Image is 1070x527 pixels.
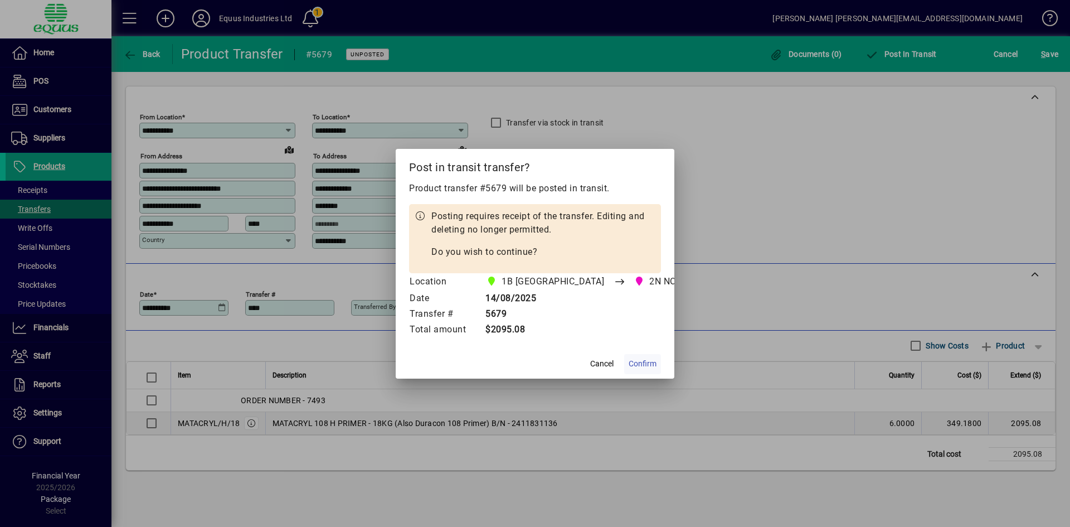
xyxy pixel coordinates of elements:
[396,149,674,181] h2: Post in transit transfer?
[477,291,733,307] td: 14/08/2025
[409,182,661,195] p: Product transfer #5679 will be posted in transit.
[477,322,733,338] td: $2095.08
[590,358,614,370] span: Cancel
[409,291,477,307] td: Date
[624,354,661,374] button: Confirm
[502,275,604,288] span: 1B [GEOGRAPHIC_DATA]
[584,354,620,374] button: Cancel
[631,274,716,289] span: 2N NORTHERN
[629,358,656,370] span: Confirm
[649,275,712,288] span: 2N NORTHERN
[409,307,477,322] td: Transfer #
[483,274,609,289] span: 1B BLENHEIM
[431,245,655,259] p: Do you wish to continue?
[431,210,655,236] p: Posting requires receipt of the transfer. Editing and deleting no longer permitted.
[409,322,477,338] td: Total amount
[477,307,733,322] td: 5679
[409,273,477,291] td: Location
